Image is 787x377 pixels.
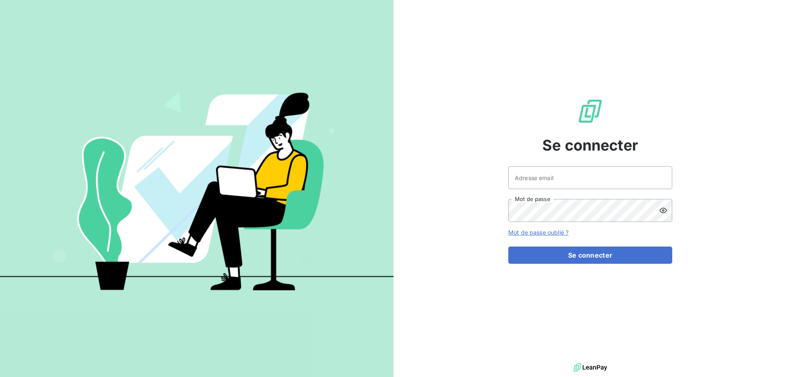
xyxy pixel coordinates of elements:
[508,166,672,189] input: placeholder
[577,98,603,124] img: Logo LeanPay
[508,247,672,264] button: Se connecter
[573,361,607,374] img: logo
[542,134,638,156] span: Se connecter
[508,229,569,236] a: Mot de passe oublié ?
